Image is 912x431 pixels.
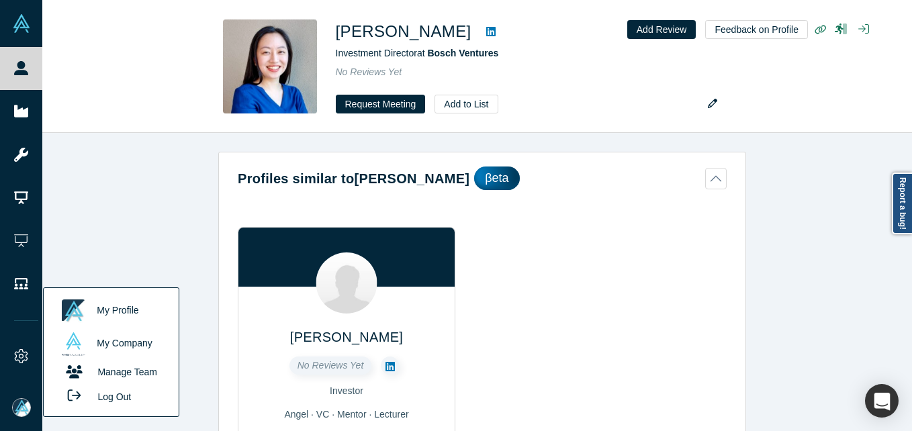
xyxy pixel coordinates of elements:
[705,20,808,39] button: Feedback on Profile
[474,166,519,190] div: βeta
[290,330,403,344] a: [PERSON_NAME]
[627,20,696,39] button: Add Review
[330,385,363,396] span: Investor
[427,48,498,58] a: Bosch Ventures
[238,166,727,190] button: Profiles similar to[PERSON_NAME]βeta
[316,252,377,314] img: Philipp Flesch's Profile Image
[62,299,85,323] img: Mia Scott's profile
[238,169,469,189] h2: Profiles similar to [PERSON_NAME]
[336,66,402,77] span: No Reviews Yet
[336,19,471,44] h1: [PERSON_NAME]
[55,384,136,409] button: Log Out
[62,332,85,356] img: Alchemist Accelerator's profile
[55,328,167,361] a: My Company
[435,95,498,113] button: Add to List
[223,19,317,113] img: Pauline Tsai's Profile Image
[55,361,167,384] a: Manage Team
[248,408,445,422] div: Angel · VC · Mentor · Lecturer
[336,48,499,58] span: Investment Director at
[336,95,426,113] button: Request Meeting
[12,14,31,33] img: Alchemist Vault Logo
[892,173,912,234] a: Report a bug!
[12,398,31,417] img: Mia Scott's Account
[55,295,167,328] a: My Profile
[298,360,364,371] span: No Reviews Yet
